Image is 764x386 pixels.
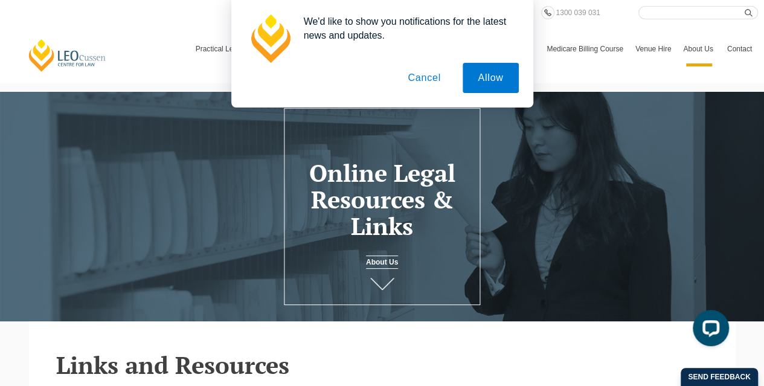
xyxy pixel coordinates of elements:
div: We'd like to show you notifications for the latest news and updates. [294,14,519,42]
h2: Links and Resources [56,352,708,378]
button: Allow [463,63,518,93]
img: notification icon [246,14,294,63]
h1: Online Legal Resources & Links [291,159,474,239]
a: About Us [366,256,398,269]
button: Cancel [393,63,456,93]
iframe: LiveChat chat widget [683,305,734,356]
